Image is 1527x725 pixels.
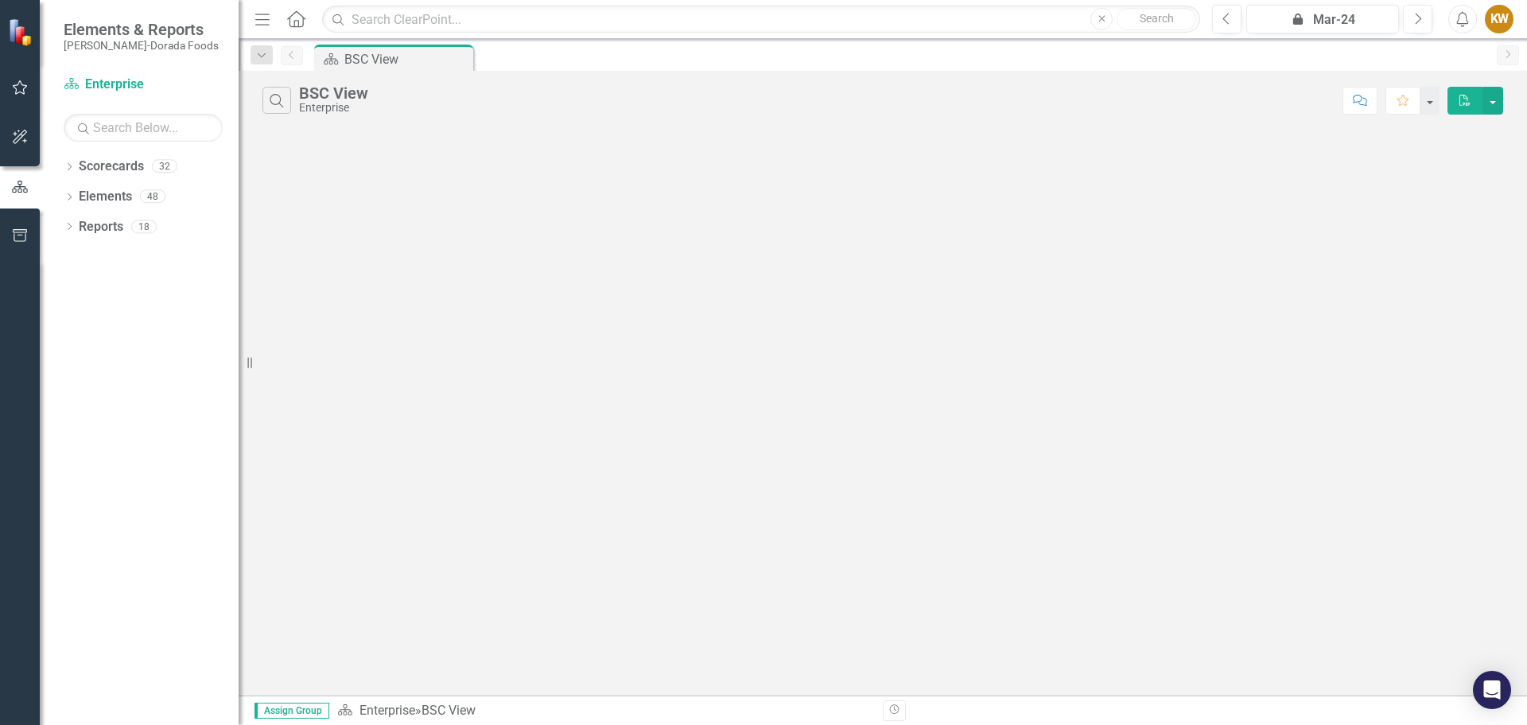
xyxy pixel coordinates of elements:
[344,49,469,69] div: BSC View
[152,160,177,173] div: 32
[64,20,219,39] span: Elements & Reports
[79,158,144,176] a: Scorecards
[299,102,368,114] div: Enterprise
[140,190,165,204] div: 48
[64,39,219,52] small: [PERSON_NAME]-Dorada Foods
[1252,10,1393,29] div: Mar-24
[1140,12,1174,25] span: Search
[1485,5,1513,33] button: KW
[299,84,368,102] div: BSC View
[322,6,1200,33] input: Search ClearPoint...
[79,188,132,206] a: Elements
[79,218,123,236] a: Reports
[422,703,476,718] div: BSC View
[1473,671,1511,709] div: Open Intercom Messenger
[359,703,415,718] a: Enterprise
[337,702,871,720] div: »
[64,76,223,94] a: Enterprise
[8,18,36,45] img: ClearPoint Strategy
[64,114,223,142] input: Search Below...
[1117,8,1196,30] button: Search
[254,703,329,719] span: Assign Group
[131,220,157,233] div: 18
[1246,5,1399,33] button: Mar-24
